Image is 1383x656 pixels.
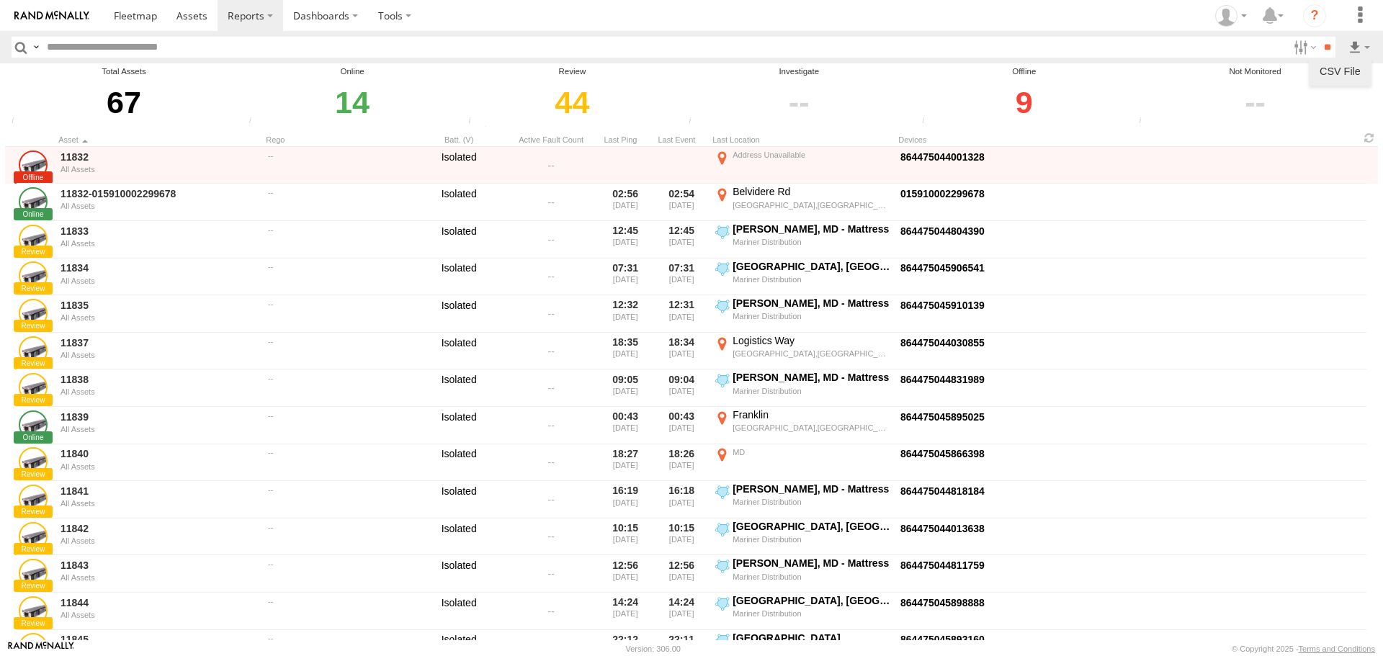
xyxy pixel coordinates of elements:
[61,373,258,386] a: 11838
[600,594,650,629] div: 14:24 [DATE]
[1299,644,1375,653] a: Terms and Conditions
[61,150,258,163] a: 11832
[19,522,48,551] a: Click to View Asset Details
[733,408,890,421] div: Franklin
[19,150,48,179] a: Click to View Asset Details
[733,237,890,247] div: Mariner Distribution
[712,520,892,554] label: Click to View Event Location
[733,311,890,321] div: Mariner Distribution
[61,202,258,210] div: All Assets
[416,135,502,145] div: Batt. (V)
[7,117,29,127] div: Total number of Enabled and Paused Assets
[1134,66,1376,78] div: Not Monitored
[900,374,985,385] a: Click to View Device Details
[656,520,707,554] div: 10:15 [DATE]
[733,274,890,284] div: Mariner Distribution
[19,559,48,588] a: Click to View Asset Details
[918,66,1130,78] div: Offline
[1134,78,1376,127] div: Click to filter by Not Monitored
[712,135,892,145] div: Last Location
[61,387,258,396] div: All Assets
[600,520,650,554] div: 10:15 [DATE]
[712,223,892,257] label: Click to View Event Location
[600,334,650,369] div: 18:35 [DATE]
[733,334,890,347] div: Logistics Way
[712,185,892,220] label: Click to View Event Location
[626,644,681,653] div: Version: 306.00
[656,135,707,145] div: Click to Sort
[1315,60,1366,82] a: CSV Export
[61,225,258,238] a: 11833
[733,223,890,235] div: [PERSON_NAME], MD - Mattress
[19,187,48,216] a: Click to View Asset Details
[61,313,258,322] div: All Assets
[8,642,74,656] a: Visit our Website
[733,632,890,644] div: [GEOGRAPHIC_DATA]
[7,78,241,127] div: 67
[733,200,890,210] div: [GEOGRAPHIC_DATA],[GEOGRAPHIC_DATA]
[900,523,985,534] a: Click to View Device Details
[712,408,892,443] label: Click to View Event Location
[656,557,707,591] div: 12:56 [DATE]
[245,66,460,78] div: Online
[712,148,892,183] label: Click to View Event Location
[712,371,892,405] label: Click to View Event Location
[600,185,650,220] div: 02:56 [DATE]
[30,37,42,58] label: Search Query
[61,633,258,646] a: 11845
[61,522,258,535] a: 11842
[733,520,890,533] div: [GEOGRAPHIC_DATA], [GEOGRAPHIC_DATA] - Mattress
[656,446,707,480] div: 18:26 [DATE]
[61,573,258,582] div: All Assets
[900,597,985,608] a: Click to View Device Details
[61,499,258,508] div: All Assets
[1210,5,1252,27] div: ryan phillips
[19,410,48,439] a: Click to View Asset Details
[733,534,890,544] div: Mariner Distribution
[1347,37,1371,58] label: Export results as...
[19,485,48,513] a: Click to View Asset Details
[61,261,258,274] a: 11834
[733,594,890,607] div: [GEOGRAPHIC_DATA], [GEOGRAPHIC_DATA] - Mattress
[245,117,267,127] div: Number of assets that have communicated at least once in the last 6hrs
[900,300,985,311] a: Click to View Device Details
[900,448,985,459] a: Click to View Device Details
[656,297,707,331] div: 12:31 [DATE]
[918,117,939,127] div: Assets that have not communicated at least once with the server in the last 48hrs
[61,611,258,619] div: All Assets
[14,11,89,21] img: rand-logo.svg
[733,185,890,198] div: Belvidere Rd
[600,223,650,257] div: 12:45 [DATE]
[733,297,890,310] div: [PERSON_NAME], MD - Mattress
[600,135,650,145] div: Click to Sort
[61,485,258,498] a: 11841
[656,482,707,517] div: 16:18 [DATE]
[61,596,258,609] a: 11844
[900,262,985,274] a: Click to View Device Details
[712,557,892,591] label: Click to View Event Location
[1303,4,1326,27] i: ?
[656,185,707,220] div: 02:54 [DATE]
[61,336,258,349] a: 11837
[733,572,890,582] div: Mariner Distribution
[61,462,258,471] div: All Assets
[684,78,913,127] div: Click to filter by Investigate
[733,423,890,433] div: [GEOGRAPHIC_DATA],[GEOGRAPHIC_DATA]
[19,373,48,402] a: Click to View Asset Details
[600,371,650,405] div: 09:05 [DATE]
[900,560,985,571] a: Click to View Device Details
[61,165,258,174] div: All Assets
[733,371,890,384] div: [PERSON_NAME], MD - Mattress
[898,135,1100,145] div: Devices
[656,408,707,443] div: 00:43 [DATE]
[712,334,892,369] label: Click to View Event Location
[712,260,892,295] label: Click to View Event Location
[712,297,892,331] label: Click to View Event Location
[656,371,707,405] div: 09:04 [DATE]
[19,261,48,290] a: Click to View Asset Details
[900,151,985,163] a: Click to View Device Details
[508,135,594,145] div: Active Fault Count
[1232,644,1375,653] div: © Copyright 2025 -
[656,260,707,295] div: 07:31 [DATE]
[684,66,913,78] div: Investigate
